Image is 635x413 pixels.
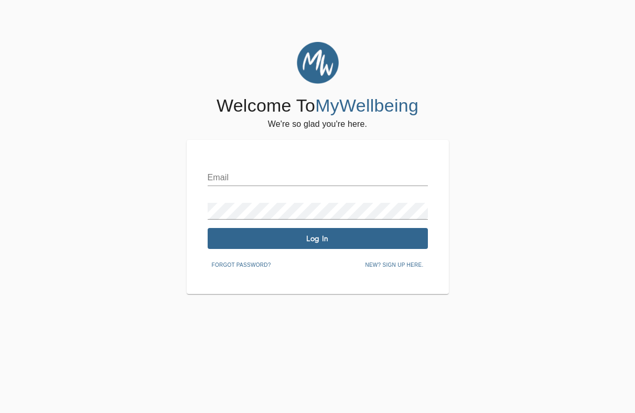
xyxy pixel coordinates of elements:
[361,257,427,273] button: New? Sign up here.
[212,234,424,244] span: Log In
[365,260,423,270] span: New? Sign up here.
[297,42,339,84] img: MyWellbeing
[208,260,275,268] a: Forgot password?
[315,95,418,115] span: MyWellbeing
[208,257,275,273] button: Forgot password?
[212,260,271,270] span: Forgot password?
[217,95,418,117] h4: Welcome To
[208,228,428,249] button: Log In
[268,117,367,132] h6: We're so glad you're here.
